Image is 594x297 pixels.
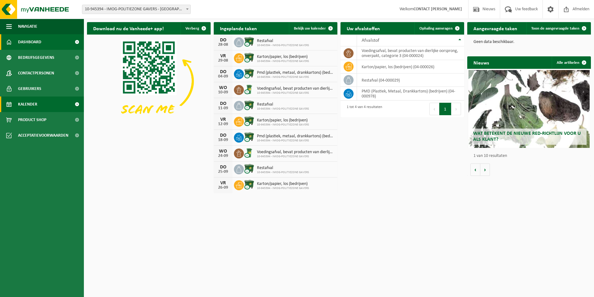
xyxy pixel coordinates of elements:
img: WB-1100-CU [244,179,254,190]
img: WB-1100-CU [244,163,254,174]
h2: Ingeplande taken [214,22,263,34]
div: 10-09 [217,90,229,95]
img: WB-1100-CU [244,132,254,142]
span: Product Shop [18,112,46,128]
span: Bedrijfsgegevens [18,50,54,65]
span: Restafval [257,166,309,171]
a: Alle artikelen [552,56,590,69]
button: Verberg [180,22,210,35]
img: Download de VHEPlus App [87,35,211,128]
div: 25-09 [217,170,229,174]
span: Pmd (plastiek, metaal, drankkartons) (bedrijven) [257,134,334,139]
div: WO [217,149,229,154]
div: 24-09 [217,154,229,158]
span: 10-945394 - IMOG-POLITIEZONE GAVERS [257,171,309,174]
a: Wat betekent de nieuwe RED-richtlijn voor u als klant? [468,70,590,148]
div: VR [217,117,229,122]
span: Restafval [257,102,309,107]
div: 1 tot 4 van 4 resultaten [344,102,382,116]
img: WB-0240-CU [244,148,254,158]
span: 10-945394 - IMOG-POLITIEZONE GAVERS [257,59,309,63]
span: Navigatie [18,19,37,34]
div: 12-09 [217,122,229,126]
span: 10-945394 - IMOG-POLITIEZONE GAVERS - HARELBEKE [82,5,190,14]
button: Previous [429,103,439,115]
td: karton/papier, los (bedrijven) (04-000026) [357,60,464,73]
button: Next [451,103,461,115]
div: VR [217,181,229,186]
div: DO [217,69,229,74]
td: restafval (04-000029) [357,73,464,87]
img: WB-1100-CU [244,68,254,79]
h2: Aangevraagde taken [467,22,523,34]
a: Ophaling aanvragen [414,22,464,35]
h2: Nieuws [467,56,495,68]
span: 10-945394 - IMOG-POLITIEZONE GAVERS [257,155,334,158]
div: VR [217,54,229,59]
span: 10-945394 - IMOG-POLITIEZONE GAVERS [257,75,334,79]
span: Pmd (plastiek, metaal, drankkartons) (bedrijven) [257,70,334,75]
td: voedingsafval, bevat producten van dierlijke oorsprong, onverpakt, categorie 3 (04-000024) [357,46,464,60]
img: WB-0240-CU [244,84,254,95]
span: 10-945394 - IMOG-POLITIEZONE GAVERS [257,91,334,95]
span: Acceptatievoorwaarden [18,128,68,143]
span: 10-945394 - IMOG-POLITIEZONE GAVERS [257,186,309,190]
span: Wat betekent de nieuwe RED-richtlijn voor u als klant? [473,131,581,142]
span: 10-945394 - IMOG-POLITIEZONE GAVERS [257,107,309,111]
div: DO [217,38,229,43]
span: 10-945394 - IMOG-POLITIEZONE GAVERS [257,139,334,143]
span: Karton/papier, los (bedrijven) [257,118,309,123]
div: DO [217,101,229,106]
span: Voedingsafval, bevat producten van dierlijke oorsprong, onverpakt, categorie 3 [257,150,334,155]
span: Karton/papier, los (bedrijven) [257,54,309,59]
img: WB-1100-CU [244,116,254,126]
div: 18-09 [217,138,229,142]
span: Voedingsafval, bevat producten van dierlijke oorsprong, onverpakt, categorie 3 [257,86,334,91]
span: Karton/papier, los (bedrijven) [257,181,309,186]
a: Toon de aangevraagde taken [526,22,590,35]
div: DO [217,133,229,138]
span: Bekijk uw kalender [294,26,326,31]
span: Kalender [18,97,37,112]
div: 26-09 [217,186,229,190]
div: 04-09 [217,74,229,79]
span: Dashboard [18,34,41,50]
img: WB-1100-CU [244,100,254,111]
button: Vorige [470,163,480,176]
div: WO [217,85,229,90]
span: Restafval [257,39,309,44]
div: 29-08 [217,59,229,63]
span: 10-945394 - IMOG-POLITIEZONE GAVERS [257,44,309,47]
button: Volgende [480,163,490,176]
button: 1 [439,103,451,115]
h2: Uw afvalstoffen [340,22,386,34]
td: PMD (Plastiek, Metaal, Drankkartons) (bedrijven) (04-000978) [357,87,464,101]
a: Bekijk uw kalender [289,22,337,35]
span: Afvalstof [362,38,379,43]
span: Gebruikers [18,81,41,97]
p: 1 van 10 resultaten [473,154,588,158]
span: Verberg [185,26,199,31]
h2: Download nu de Vanheede+ app! [87,22,170,34]
div: DO [217,165,229,170]
span: Ophaling aanvragen [419,26,453,31]
strong: CONTACT [PERSON_NAME] [414,7,462,12]
div: 11-09 [217,106,229,111]
p: Geen data beschikbaar. [473,40,585,44]
span: Contactpersonen [18,65,54,81]
img: WB-1100-CU [244,52,254,63]
img: WB-1100-CU [244,36,254,47]
div: 28-08 [217,43,229,47]
span: 10-945394 - IMOG-POLITIEZONE GAVERS [257,123,309,127]
span: Toon de aangevraagde taken [531,26,579,31]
